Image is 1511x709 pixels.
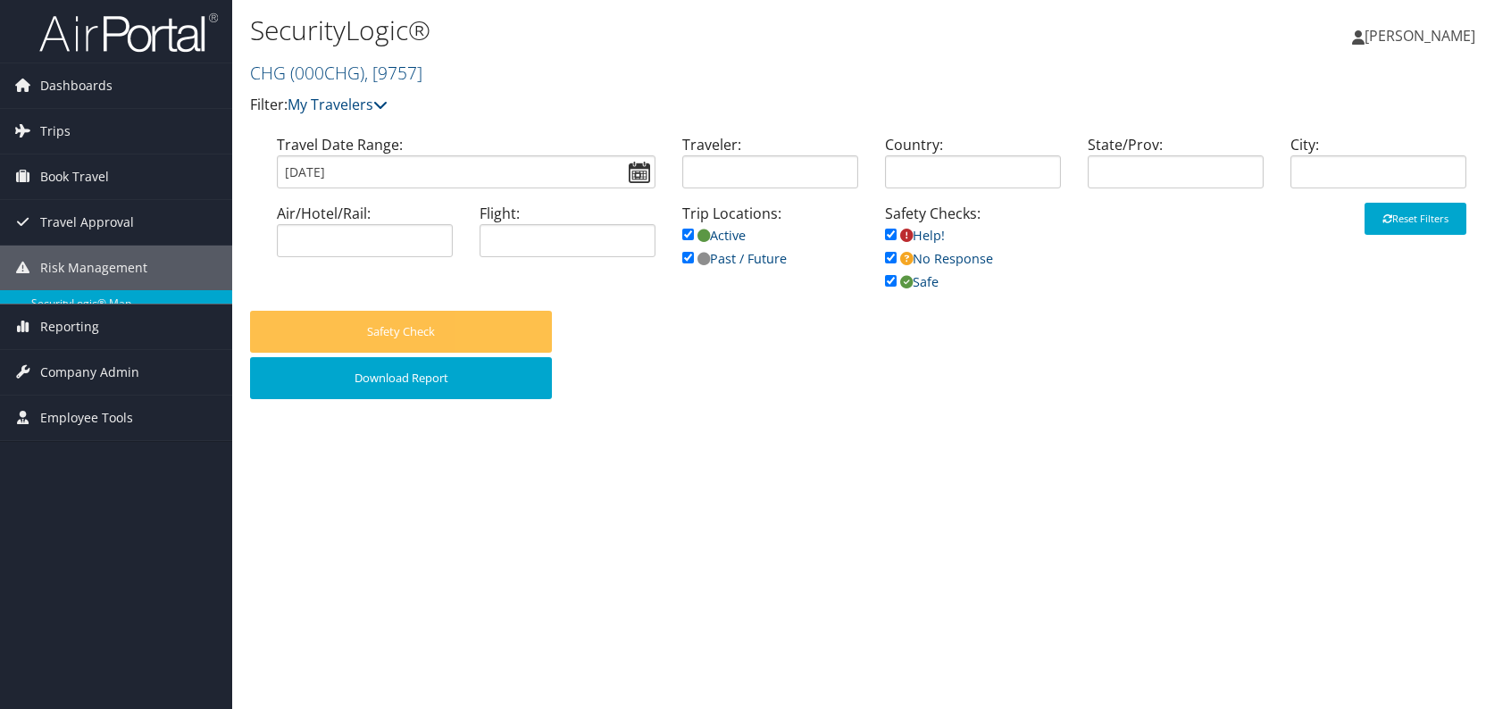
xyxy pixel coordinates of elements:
img: airportal-logo.png [39,12,218,54]
div: State/Prov: [1074,134,1277,203]
span: Risk Management [40,246,147,290]
a: My Travelers [288,95,388,114]
span: Book Travel [40,154,109,199]
div: Traveler: [669,134,872,203]
span: [PERSON_NAME] [1365,26,1475,46]
button: Reset Filters [1365,203,1466,235]
span: Reporting [40,304,99,349]
span: Dashboards [40,63,113,108]
a: Past / Future [682,250,787,267]
span: , [ 9757 ] [364,61,422,85]
a: Active [682,227,746,244]
a: Safe [885,273,939,290]
span: Travel Approval [40,200,134,245]
button: Safety Check [250,311,552,353]
button: Download Report [250,357,552,399]
a: No Response [885,250,993,267]
a: [PERSON_NAME] [1352,9,1493,63]
span: Trips [40,109,71,154]
h1: SecurityLogic® [250,12,1079,49]
div: Trip Locations: [669,203,872,288]
span: ( 000CHG ) [290,61,364,85]
a: CHG [250,61,422,85]
div: Country: [872,134,1074,203]
div: Flight: [466,203,669,271]
div: Travel Date Range: [263,134,669,203]
div: Safety Checks: [872,203,1074,311]
a: Help! [885,227,945,244]
div: Air/Hotel/Rail: [263,203,466,271]
span: Employee Tools [40,396,133,440]
p: Filter: [250,94,1079,117]
span: Company Admin [40,350,139,395]
div: City: [1277,134,1480,203]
